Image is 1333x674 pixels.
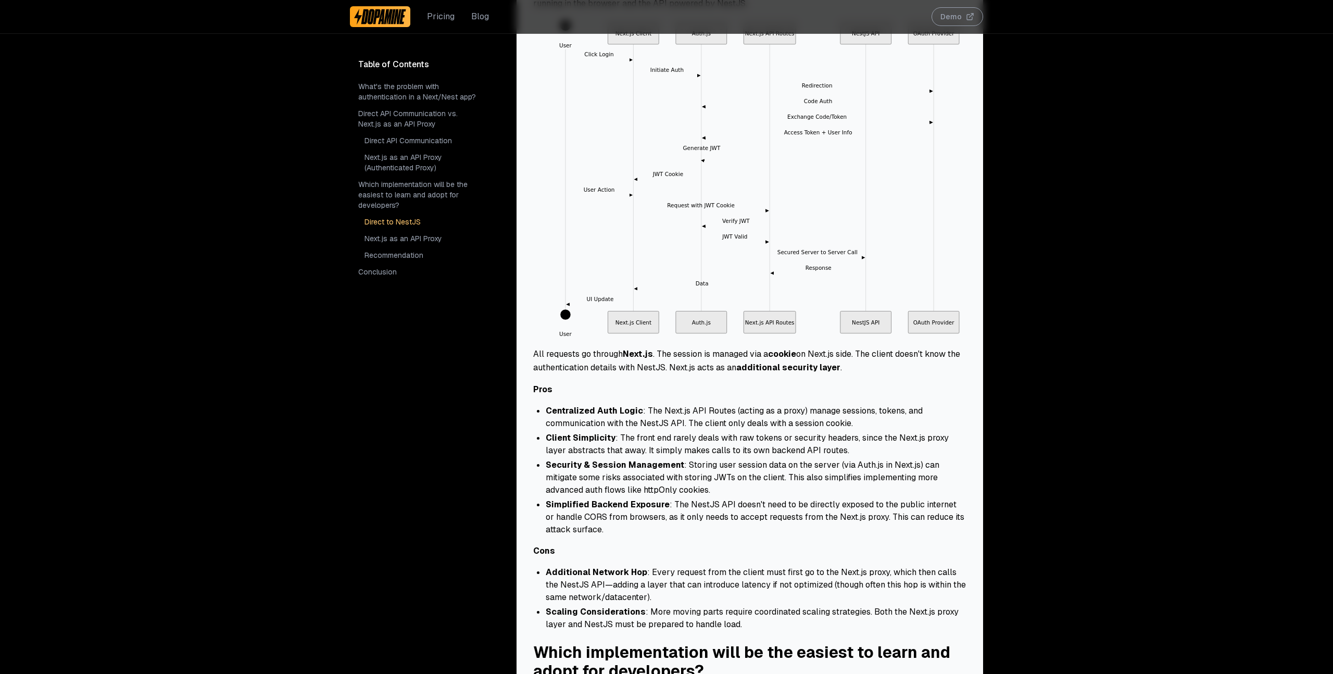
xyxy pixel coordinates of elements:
[546,432,966,457] li: : The front end rarely deals with raw tokens or security headers, since the Next.js proxy layer a...
[559,331,572,338] tspan: User
[768,348,796,359] strong: cookie
[559,42,572,48] tspan: User
[722,218,750,224] text: Verify JWT
[788,114,847,120] text: Exchange Code/Token
[623,348,653,359] strong: Next.js
[615,319,652,326] tspan: Next.js Client
[914,319,955,326] tspan: OAuth Provider
[546,566,966,604] li: : Every request from the client must first go to the Next.js proxy, which then calls the NestJS A...
[806,265,832,271] text: Response
[356,106,483,131] a: Direct API Communication vs. Next.js as an API Proxy
[546,405,643,416] strong: Centralized Auth Logic
[546,405,966,430] li: : The Next.js API Routes (acting as a proxy) manage sessions, tokens, and communication with the ...
[362,231,483,246] a: Next.js as an API Proxy
[852,30,880,36] tspan: NestJS API
[683,145,721,151] text: Generate JWT
[777,249,858,255] text: Secured Server to Server Call
[427,10,455,23] a: Pricing
[533,545,555,556] strong: Cons
[533,347,966,375] p: All requests go through . The session is managed via a on Next.js side. The client doesn't know t...
[362,150,483,175] a: Next.js as an API Proxy (Authenticated Proxy)
[692,319,711,326] tspan: Auth.js
[745,30,795,36] tspan: Next.js API Routes
[802,82,833,89] text: Redirection
[932,7,983,26] button: Demo
[471,10,489,23] a: Blog
[350,6,410,27] a: Dopamine
[546,498,966,536] li: : The NestJS API doesn't need to be directly exposed to the public internet or handle CORS from b...
[652,171,684,177] text: JWT Cookie
[354,8,406,25] img: Dopamine
[852,319,880,326] tspan: NestJS API
[745,319,795,326] tspan: Next.js API Routes
[546,459,966,496] li: : Storing user session data on the server (via Auth.js in Next.js) can mitigate some risks associ...
[804,98,833,104] text: Code Auth
[356,265,483,279] a: Conclusion
[362,215,483,229] a: Direct to NestJS
[584,186,615,193] text: User Action
[736,362,840,373] strong: additional security layer
[546,499,670,510] strong: Simplified Backend Exposure
[358,58,475,71] div: Table of Contents
[356,177,483,213] a: Which implementation will be the easiest to learn and adopt for developers?
[914,30,955,36] tspan: OAuth Provider
[650,67,684,73] text: Initiate Auth
[546,567,647,578] strong: Additional Network Hop
[584,51,613,57] text: Click Login
[546,606,966,631] li: : More moving parts require coordinated scaling strategies. Both the Next.js proxy layer and Nest...
[692,30,711,36] tspan: Auth.js
[615,30,652,36] tspan: Next.js Client
[362,248,483,263] a: Recommendation
[696,280,709,286] text: Data
[356,79,483,104] a: What's the problem with authentication in a Next/Nest app?
[784,129,852,135] text: Access Token + User Info
[722,233,748,240] text: JWT Valid
[587,296,614,302] text: UI Update
[362,133,483,148] a: Direct API Communication
[546,432,615,443] strong: Client Simplicity
[533,384,552,395] strong: Pros
[546,606,646,617] strong: Scaling Considerations
[546,459,684,470] strong: Security & Session Management
[668,202,735,208] text: Request with JWT Cookie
